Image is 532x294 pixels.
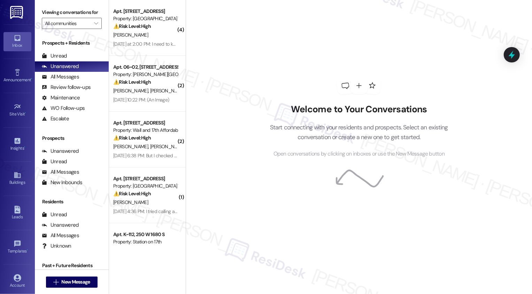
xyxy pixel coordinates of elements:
[42,52,67,60] div: Unread
[113,238,178,246] div: Property: Station on 17th
[113,190,151,197] strong: ⚠️ Risk Level: High
[35,39,109,47] div: Prospects + Residents
[35,135,109,142] div: Prospects
[25,111,26,115] span: •
[113,143,150,150] span: [PERSON_NAME]
[113,8,178,15] div: Apt. [STREET_ADDRESS]
[113,88,150,94] span: [PERSON_NAME]
[3,101,31,120] a: Site Visit •
[42,168,79,176] div: All Messages
[259,122,458,142] p: Start connecting with your residents and prospects. Select an existing conversation or create a n...
[61,278,90,286] span: New Message
[113,152,399,159] div: [DATE] 6:38 PM: But I checked on the 4th after the "late" text from [PERSON_NAME] and to my surpr...
[24,145,25,150] span: •
[113,97,169,103] div: [DATE] 10:22 PM: (An Image)
[3,169,31,188] a: Buildings
[3,135,31,154] a: Insights •
[42,73,79,81] div: All Messages
[3,238,31,257] a: Templates •
[42,221,79,229] div: Unanswered
[42,148,79,155] div: Unanswered
[35,262,109,269] div: Past + Future Residents
[94,21,98,26] i: 
[259,104,458,115] h2: Welcome to Your Conversations
[113,208,212,214] div: [DATE] 4:36 PM: I tried calling and left a voicemail.
[3,32,31,51] a: Inbox
[42,63,79,70] div: Unanswered
[42,84,91,91] div: Review follow-ups
[113,41,310,47] div: [DATE] at 2:00 PM: I need to know because you are trying to evict me on a rent that is a week late.
[42,115,69,122] div: Escalate
[42,7,102,18] label: Viewing conversations for
[46,277,98,288] button: New Message
[27,248,28,252] span: •
[113,182,178,190] div: Property: [GEOGRAPHIC_DATA] Townhomes
[113,23,151,29] strong: ⚠️ Risk Level: High
[150,143,185,150] span: [PERSON_NAME]
[42,158,67,165] div: Unread
[113,199,148,205] span: [PERSON_NAME]
[42,179,82,186] div: New Inbounds
[113,63,178,71] div: Apt. 06~02, [STREET_ADDRESS][PERSON_NAME]
[3,204,31,223] a: Leads
[113,32,148,38] span: [PERSON_NAME]
[3,272,31,291] a: Account
[10,6,24,19] img: ResiDesk Logo
[53,279,59,285] i: 
[113,15,178,22] div: Property: [GEOGRAPHIC_DATA] Townhomes
[113,79,151,85] strong: ⚠️ Risk Level: High
[42,242,71,250] div: Unknown
[113,175,178,182] div: Apt. [STREET_ADDRESS]
[42,211,67,218] div: Unread
[113,119,178,127] div: Apt. [STREET_ADDRESS]
[113,71,178,78] div: Property: [PERSON_NAME][GEOGRAPHIC_DATA] Townhomes
[113,231,178,238] div: Apt. K~112, 250 W 1680 S
[273,150,445,158] span: Open conversations by clicking on inboxes or use the New Message button
[113,135,151,141] strong: ⚠️ Risk Level: High
[150,88,185,94] span: [PERSON_NAME]
[42,105,85,112] div: WO Follow-ups
[113,127,178,134] div: Property: Wall and 17th Affordable
[31,76,32,81] span: •
[45,18,91,29] input: All communities
[42,232,79,239] div: All Messages
[42,94,80,101] div: Maintenance
[35,198,109,205] div: Residents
